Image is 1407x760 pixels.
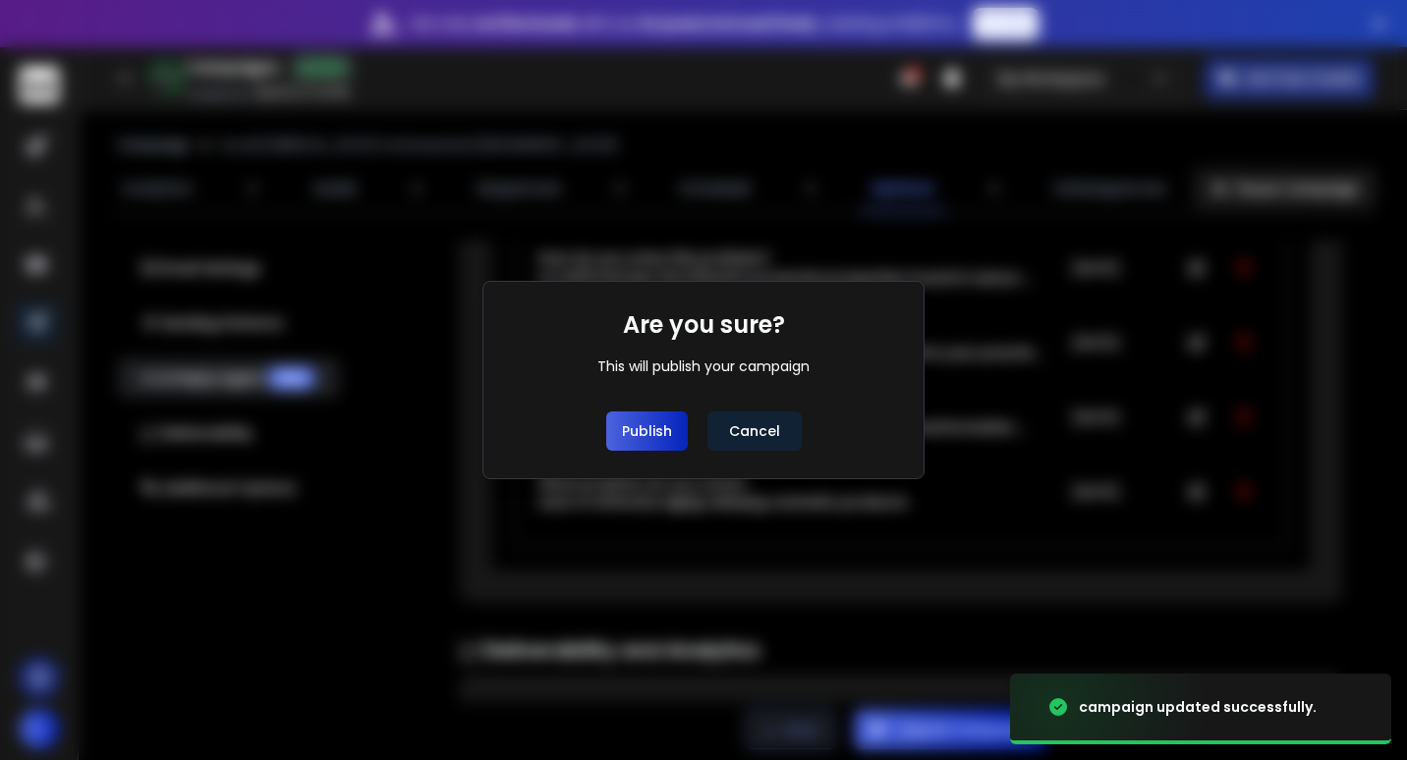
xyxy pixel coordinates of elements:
button: Publish [606,411,688,451]
div: This will publish your campaign [597,356,810,376]
div: campaign updated successfully. [1079,697,1317,717]
button: Cancel [707,411,802,451]
h1: Are you sure? [623,309,785,341]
